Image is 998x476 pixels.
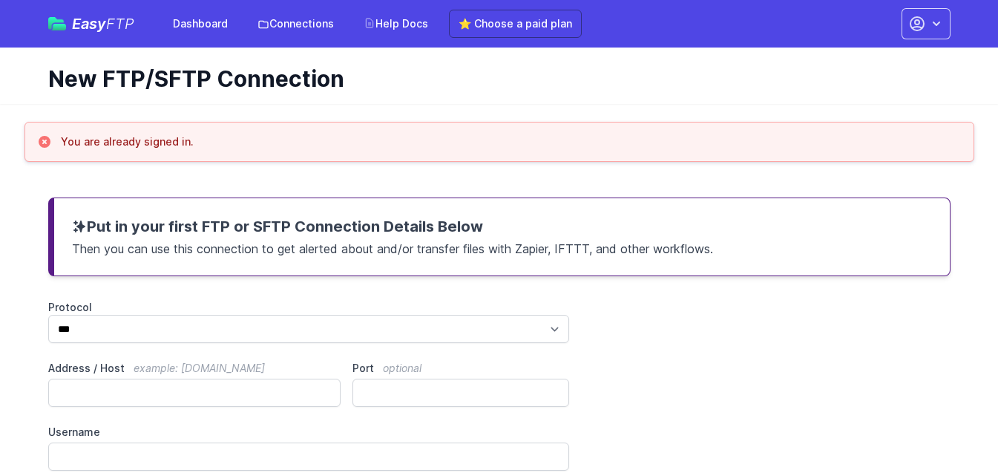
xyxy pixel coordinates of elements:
[352,361,569,376] label: Port
[355,10,437,37] a: Help Docs
[134,362,265,374] span: example: [DOMAIN_NAME]
[72,16,134,31] span: Easy
[48,16,134,31] a: EasyFTP
[48,17,66,30] img: easyftp_logo.png
[72,237,932,258] p: Then you can use this connection to get alerted about and/or transfer files with Zapier, IFTTT, a...
[249,10,343,37] a: Connections
[48,300,570,315] label: Protocol
[383,362,421,374] span: optional
[164,10,237,37] a: Dashboard
[48,65,939,92] h1: New FTP/SFTP Connection
[61,134,194,149] h3: You are already signed in.
[48,361,341,376] label: Address / Host
[48,425,570,440] label: Username
[72,216,932,237] h3: Put in your first FTP or SFTP Connection Details Below
[106,15,134,33] span: FTP
[449,10,582,38] a: ⭐ Choose a paid plan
